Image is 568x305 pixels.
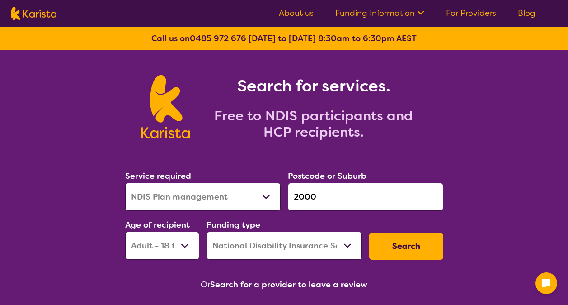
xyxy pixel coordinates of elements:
[201,278,210,291] span: Or
[207,219,260,230] label: Funding type
[11,7,56,20] img: Karista logo
[446,8,496,19] a: For Providers
[141,75,190,138] img: Karista logo
[288,171,366,181] label: Postcode or Suburb
[201,75,427,97] h1: Search for services.
[125,171,191,181] label: Service required
[335,8,424,19] a: Funding Information
[151,33,417,44] b: Call us on [DATE] to [DATE] 8:30am to 6:30pm AEST
[288,183,443,211] input: Type
[190,33,246,44] a: 0485 972 676
[201,108,427,140] h2: Free to NDIS participants and HCP recipients.
[210,278,367,291] button: Search for a provider to leave a review
[369,233,443,260] button: Search
[518,8,535,19] a: Blog
[279,8,314,19] a: About us
[125,219,190,230] label: Age of recipient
